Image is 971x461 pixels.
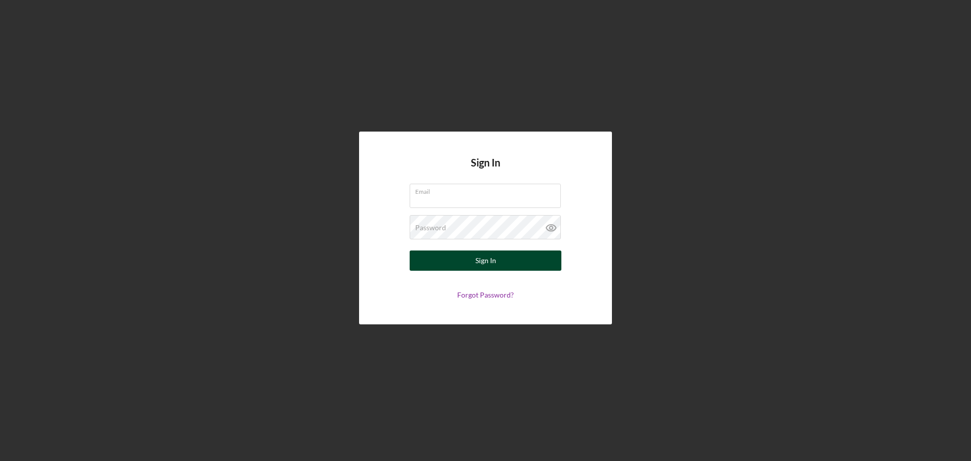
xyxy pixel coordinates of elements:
[410,250,561,271] button: Sign In
[471,157,500,184] h4: Sign In
[415,184,561,195] label: Email
[415,224,446,232] label: Password
[457,290,514,299] a: Forgot Password?
[475,250,496,271] div: Sign In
